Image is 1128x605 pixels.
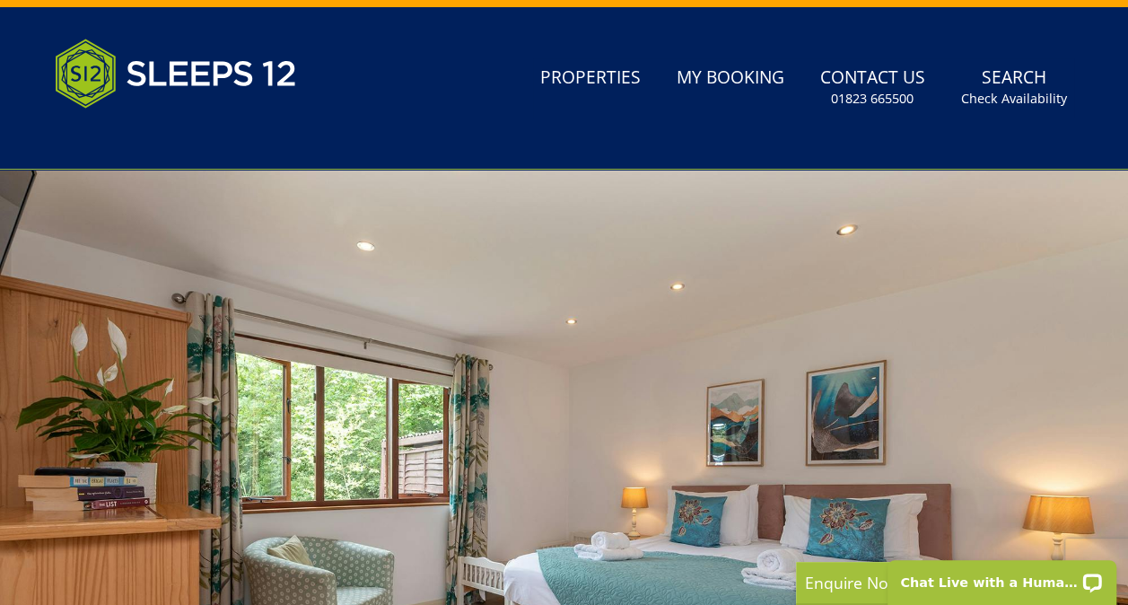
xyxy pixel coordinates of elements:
[813,58,932,117] a: Contact Us01823 665500
[961,90,1067,108] small: Check Availability
[876,548,1128,605] iframe: LiveChat chat widget
[533,58,648,99] a: Properties
[46,129,234,145] iframe: Customer reviews powered by Trustpilot
[831,90,914,108] small: 01823 665500
[805,571,1074,594] p: Enquire Now
[55,29,297,118] img: Sleeps 12
[669,58,791,99] a: My Booking
[954,58,1074,117] a: SearchCheck Availability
